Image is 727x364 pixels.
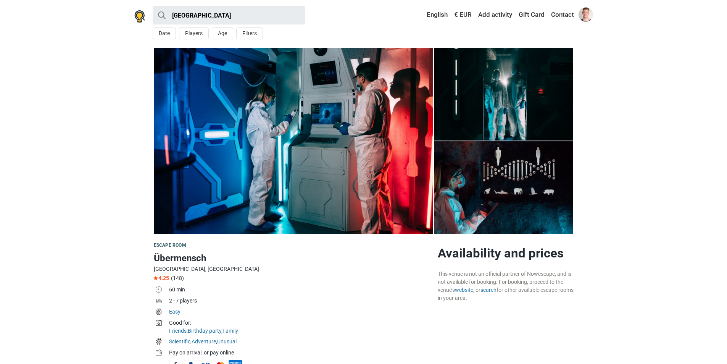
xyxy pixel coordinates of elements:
a: Scientific [169,338,190,345]
td: , , [169,337,432,348]
h1: Übermensch [154,251,432,265]
button: Age [212,28,233,39]
a: search [480,287,496,293]
div: Pay on arrival, or pay online [169,349,432,357]
a: Übermensch photo 3 [434,48,574,141]
span: 4.25 [154,275,169,281]
a: Contact [549,8,576,22]
a: Easy [169,309,181,315]
img: Übermensch photo 9 [154,48,433,234]
div: This venue is not an official partner of Nowescape, and is not available for booking. For booking... [438,270,574,302]
a: Unusual [217,338,237,345]
img: Star [154,276,158,280]
a: Friends [169,328,187,334]
a: Übermensch photo 4 [434,141,574,234]
div: [GEOGRAPHIC_DATA], [GEOGRAPHIC_DATA] [154,265,432,273]
td: 2 - 7 players [169,296,432,307]
div: Good for: [169,319,432,327]
input: try “London” [153,6,305,24]
img: Übermensch photo 4 [434,48,574,141]
span: Escape room [154,243,186,248]
h2: Availability and prices [438,246,574,261]
a: Birthday party [188,328,221,334]
a: Gift Card [517,8,546,22]
a: Family [222,328,238,334]
a: Adventure [192,338,216,345]
td: , , [169,318,432,337]
a: English [419,8,450,22]
td: 60 min [169,285,432,296]
img: Nowescape logo [134,10,145,23]
a: website [455,287,473,293]
button: Filters [236,28,263,39]
button: Date [153,28,176,39]
img: Übermensch photo 5 [434,141,574,234]
span: (148) [171,275,184,281]
a: Übermensch photo 8 [154,48,433,234]
img: English [421,12,427,18]
button: Players [179,28,209,39]
a: € EUR [452,8,474,22]
a: Add activity [476,8,514,22]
